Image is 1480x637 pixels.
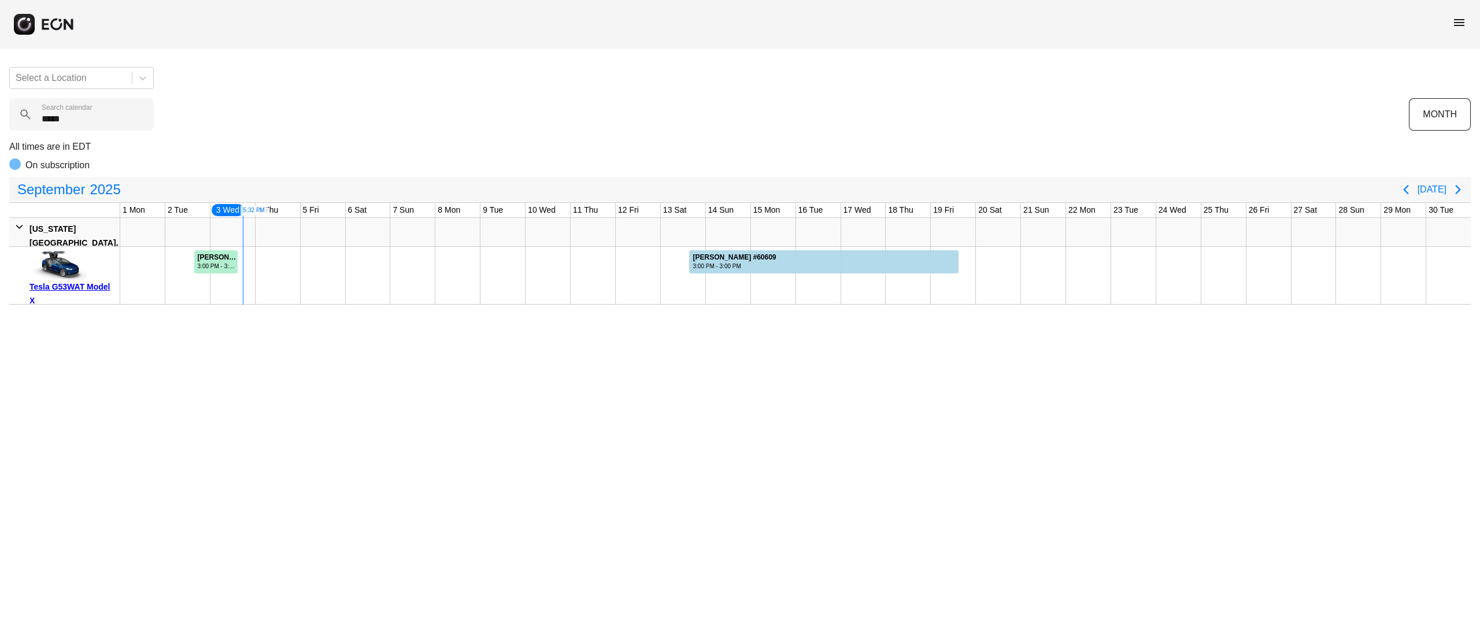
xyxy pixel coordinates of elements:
[346,203,369,217] div: 6 Sat
[1452,16,1466,29] span: menu
[693,253,776,262] div: [PERSON_NAME] #60609
[165,203,190,217] div: 2 Tue
[120,203,147,217] div: 1 Mon
[194,247,239,273] div: Rented for 1 days by Nanzhong Deng Current status is rental
[976,203,1004,217] div: 20 Sat
[571,203,600,217] div: 11 Thu
[9,140,1471,154] p: All times are in EDT
[198,253,237,262] div: [PERSON_NAME] #70483
[661,203,689,217] div: 13 Sat
[29,280,116,308] div: Tesla G53WAT Model X
[29,251,87,280] img: car
[42,103,92,112] label: Search calendar
[1426,203,1456,217] div: 30 Tue
[1292,203,1319,217] div: 27 Sat
[1418,179,1446,200] button: [DATE]
[1409,98,1471,131] button: MONTH
[1021,203,1051,217] div: 21 Sun
[841,203,874,217] div: 17 Wed
[931,203,956,217] div: 19 Fri
[689,247,959,273] div: Rented for 6 days by Joshua Stephens Current status is open
[87,178,123,201] span: 2025
[1246,203,1272,217] div: 26 Fri
[25,158,90,172] p: On subscription
[616,203,641,217] div: 12 Fri
[526,203,558,217] div: 10 Wed
[390,203,416,217] div: 7 Sun
[796,203,826,217] div: 16 Tue
[29,222,118,264] div: [US_STATE][GEOGRAPHIC_DATA], [GEOGRAPHIC_DATA]
[751,203,783,217] div: 15 Mon
[1111,203,1141,217] div: 23 Tue
[1336,203,1366,217] div: 28 Sun
[1381,203,1413,217] div: 29 Mon
[1394,178,1418,201] button: Previous page
[1156,203,1189,217] div: 24 Wed
[210,203,245,217] div: 3 Wed
[480,203,505,217] div: 9 Tue
[886,203,915,217] div: 18 Thu
[301,203,321,217] div: 5 Fri
[256,203,281,217] div: 4 Thu
[693,262,776,271] div: 3:00 PM - 3:00 PM
[1066,203,1098,217] div: 22 Mon
[706,203,736,217] div: 14 Sun
[198,262,237,271] div: 3:00 PM - 3:00 PM
[435,203,462,217] div: 8 Mon
[1201,203,1231,217] div: 25 Thu
[15,178,87,201] span: September
[1446,178,1470,201] button: Next page
[10,178,128,201] button: September2025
